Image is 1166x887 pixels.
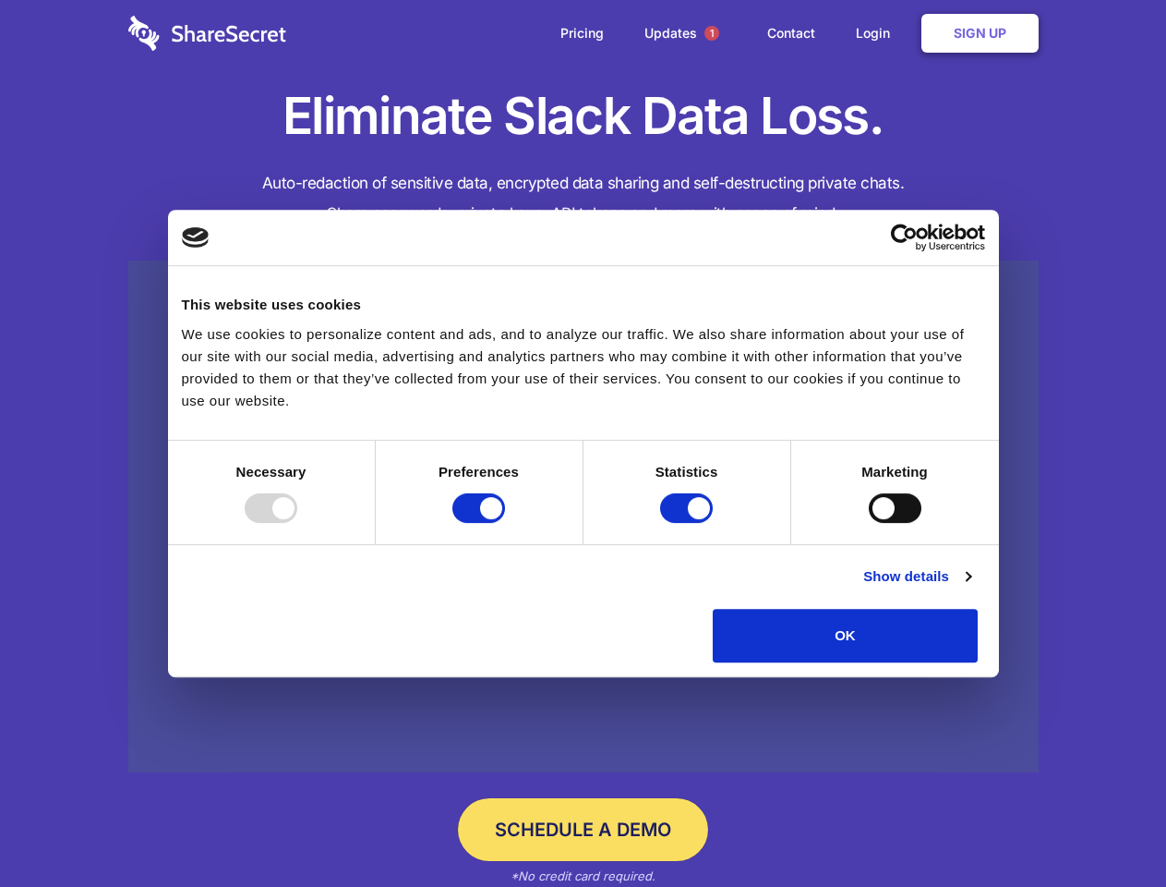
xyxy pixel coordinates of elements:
button: OK [713,609,978,662]
h4: Auto-redaction of sensitive data, encrypted data sharing and self-destructing private chats. Shar... [128,168,1039,229]
a: Show details [863,565,970,588]
div: We use cookies to personalize content and ads, and to analyze our traffic. We also share informat... [182,323,985,412]
span: 1 [704,26,719,41]
strong: Preferences [439,464,519,480]
a: Contact [749,5,834,62]
strong: Marketing [861,464,928,480]
img: logo-wordmark-white-trans-d4663122ce5f474addd5e946df7df03e33cb6a1c49d2221995e7729f52c070b2.svg [128,16,286,51]
strong: Statistics [655,464,718,480]
h1: Eliminate Slack Data Loss. [128,83,1039,150]
a: Wistia video thumbnail [128,261,1039,773]
em: *No credit card required. [511,869,655,883]
a: Pricing [542,5,622,62]
img: logo [182,227,210,248]
div: This website uses cookies [182,294,985,316]
a: Sign Up [921,14,1039,53]
a: Login [837,5,918,62]
strong: Necessary [236,464,307,480]
a: Schedule a Demo [458,798,708,861]
a: Usercentrics Cookiebot - opens in a new window [823,224,985,251]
